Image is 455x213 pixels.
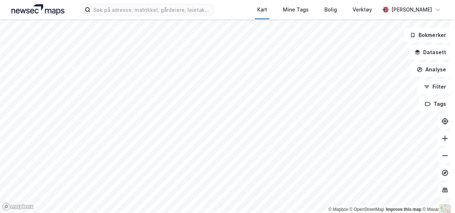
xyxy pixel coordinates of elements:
button: Analyse [411,62,452,77]
a: Improve this map [386,207,421,212]
a: OpenStreetMap [349,207,384,212]
a: Mapbox [328,207,348,212]
button: Tags [419,97,452,111]
button: Filter [418,80,452,94]
iframe: Chat Widget [419,179,455,213]
img: logo.a4113a55bc3d86da70a041830d287a7e.svg [11,4,64,15]
div: Verktøy [353,5,372,14]
button: Datasett [408,45,452,60]
div: [PERSON_NAME] [391,5,432,14]
div: Kart [257,5,267,14]
a: Mapbox homepage [2,203,34,211]
div: Bolig [324,5,337,14]
div: Kontrollprogram for chat [419,179,455,213]
input: Søk på adresse, matrikkel, gårdeiere, leietakere eller personer [90,4,213,15]
button: Bokmerker [404,28,452,42]
div: Mine Tags [283,5,309,14]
